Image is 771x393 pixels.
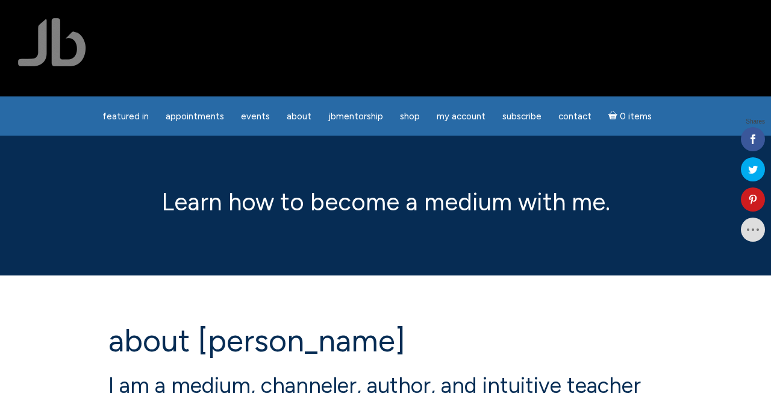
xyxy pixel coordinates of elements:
span: Appointments [166,111,224,122]
p: Learn how to become a medium with me. [108,184,663,220]
span: My Account [437,111,485,122]
i: Cart [608,111,620,122]
a: Contact [551,105,599,128]
a: Events [234,105,277,128]
img: Jamie Butler. The Everyday Medium [18,18,86,66]
a: About [279,105,319,128]
a: My Account [429,105,493,128]
span: Events [241,111,270,122]
a: Appointments [158,105,231,128]
span: About [287,111,311,122]
a: Cart0 items [601,104,659,128]
a: JBMentorship [321,105,390,128]
span: 0 items [620,112,652,121]
span: Subscribe [502,111,542,122]
span: featured in [102,111,149,122]
a: Shop [393,105,427,128]
span: Shares [746,119,765,125]
span: Shop [400,111,420,122]
a: featured in [95,105,156,128]
a: Subscribe [495,105,549,128]
span: JBMentorship [328,111,383,122]
h1: About [PERSON_NAME] [108,324,663,358]
span: Contact [558,111,592,122]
